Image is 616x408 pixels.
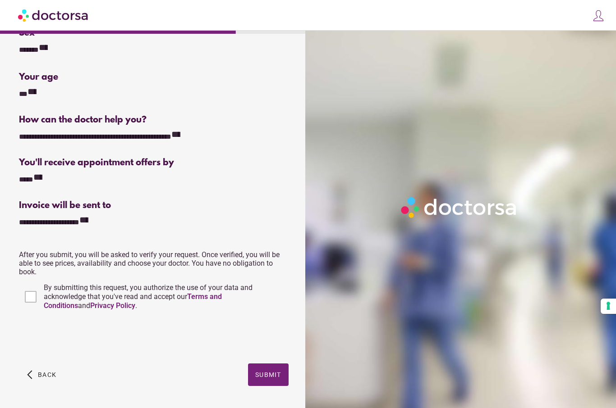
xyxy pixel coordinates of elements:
button: Submit [248,363,289,386]
button: arrow_back_ios Back [23,363,60,386]
button: Your consent preferences for tracking technologies [601,299,616,314]
span: By submitting this request, you authorize the use of your data and acknowledge that you've read a... [44,283,253,310]
a: Privacy Policy [90,301,135,310]
p: After you submit, you will be asked to verify your request. Once verified, you will be able to se... [19,250,288,276]
span: Submit [255,371,281,378]
div: You'll receive appointment offers by [19,158,288,168]
span: Back [38,371,56,378]
div: How can the doctor help you? [19,115,288,125]
img: icons8-customer-100.png [592,9,605,22]
img: Logo-Doctorsa-trans-White-partial-flat.png [398,194,521,221]
img: Doctorsa.com [18,5,89,25]
div: Invoice will be sent to [19,200,288,211]
a: Terms and Conditions [44,292,222,310]
iframe: reCAPTCHA [19,319,156,354]
div: Your age [19,72,152,82]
